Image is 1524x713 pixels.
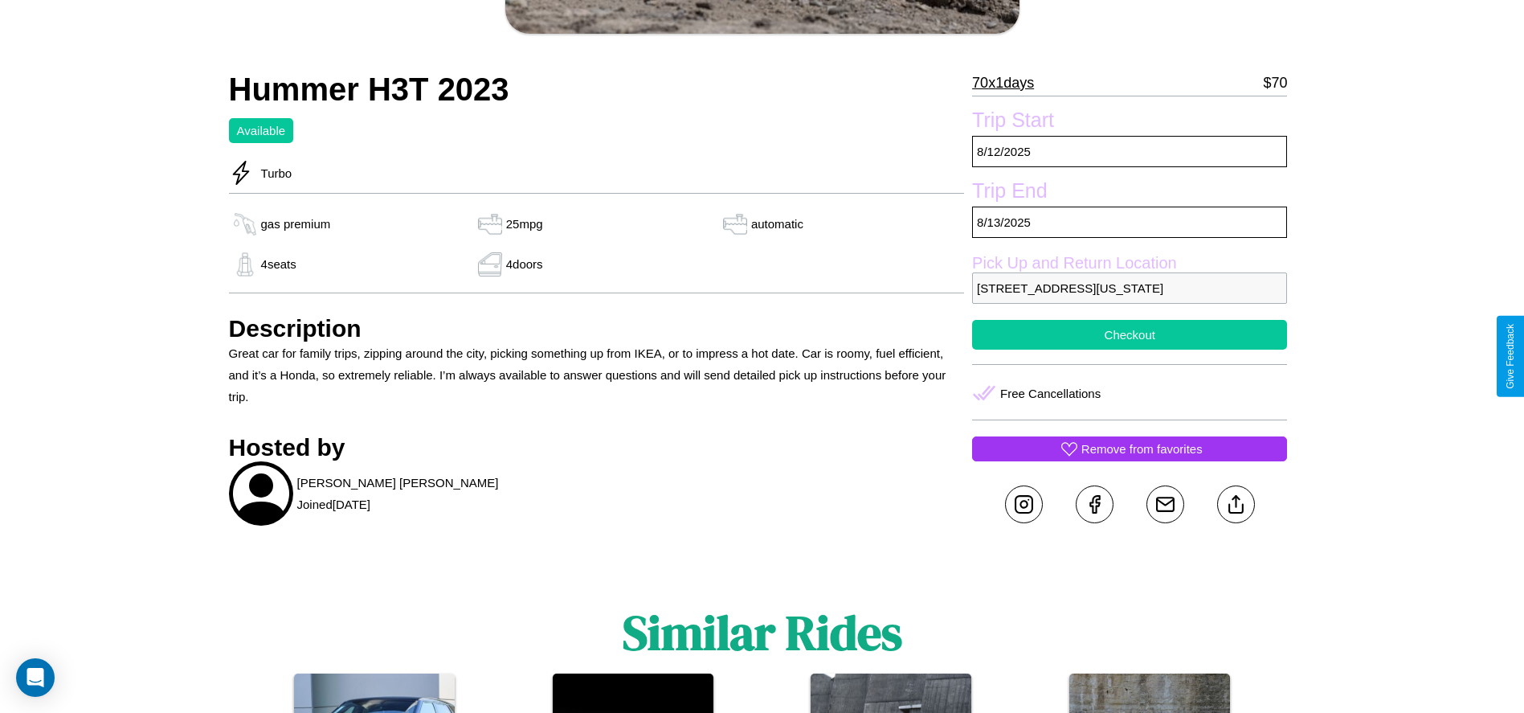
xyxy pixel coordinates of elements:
p: Remove from favorites [1081,438,1203,460]
p: 8 / 12 / 2025 [972,136,1287,167]
p: Turbo [253,162,292,184]
p: gas premium [261,213,331,235]
button: Remove from favorites [972,436,1287,461]
p: automatic [751,213,803,235]
p: 25 mpg [506,213,543,235]
p: Available [237,120,286,141]
label: Trip Start [972,109,1287,136]
p: Joined [DATE] [297,494,370,515]
p: 4 seats [261,253,296,275]
p: [STREET_ADDRESS][US_STATE] [972,272,1287,304]
img: gas [719,212,751,236]
img: gas [474,252,506,277]
img: gas [229,212,261,236]
div: Give Feedback [1505,324,1516,389]
p: [PERSON_NAME] [PERSON_NAME] [297,472,499,494]
button: Checkout [972,320,1287,350]
h1: Similar Rides [623,600,902,666]
p: 4 doors [506,253,543,275]
h2: Hummer H3T 2023 [229,72,965,108]
img: gas [474,212,506,236]
h3: Description [229,315,965,342]
img: gas [229,252,261,277]
p: Free Cancellations [1000,383,1101,404]
p: 8 / 13 / 2025 [972,207,1287,238]
p: $ 70 [1263,70,1287,96]
label: Trip End [972,179,1287,207]
div: Open Intercom Messenger [16,658,55,697]
label: Pick Up and Return Location [972,254,1287,272]
p: 70 x 1 days [972,70,1034,96]
p: Great car for family trips, zipping around the city, picking something up from IKEA, or to impres... [229,342,965,408]
h3: Hosted by [229,434,965,461]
